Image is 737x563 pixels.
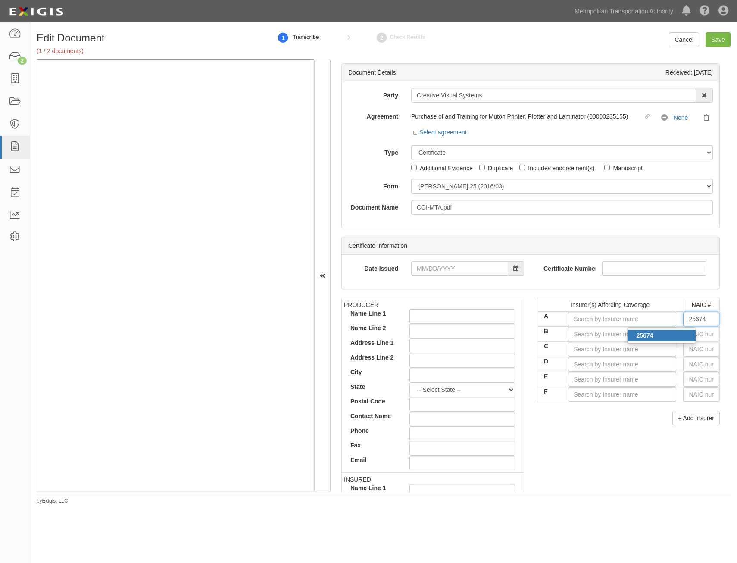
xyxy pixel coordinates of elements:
[293,34,319,40] small: Transcribe
[537,327,562,335] label: B
[537,372,562,381] label: E
[537,342,562,350] label: C
[342,237,719,255] div: Certificate Information
[537,261,596,273] label: Certificate Number
[37,32,259,44] h1: Edit Document
[700,6,710,16] i: Help Center - Complianz
[344,441,403,450] label: Fax
[411,261,508,276] input: MM/DD/YYYY
[537,312,562,320] label: A
[672,411,720,425] button: + Add Insurer
[342,88,405,100] label: Party
[37,48,259,54] h5: (1 / 2 documents)
[342,261,405,273] label: Date Issued
[18,57,27,65] div: 2
[411,165,417,170] input: Additional Evidence
[613,163,642,172] div: Manuscript
[661,115,672,121] i: No Coverage
[342,179,405,191] label: Form
[683,342,719,357] input: NAIC number
[344,426,403,435] label: Phone
[519,165,525,170] input: Includes endorsement(s)
[683,387,719,402] input: NAIC number
[344,324,403,332] label: Name Line 2
[344,353,403,362] label: Address Line 2
[344,368,403,376] label: City
[537,387,562,396] label: F
[683,357,719,372] input: NAIC number
[411,112,643,121] div: Purchase of and Training for Mutoh Printer, Plotter and Laminator (00000235155)
[348,68,396,77] div: Document Details
[570,3,678,20] a: Metropolitan Transportation Authority
[375,28,388,47] a: Check Results
[479,165,485,170] input: Duplicate
[669,32,699,47] a: Cancel
[344,338,403,347] label: Address Line 1
[674,114,688,121] a: None
[636,332,653,339] strong: 25674
[683,327,719,341] input: NAIC number
[537,357,562,366] label: D
[568,387,676,402] input: Search by Insurer name
[6,4,66,19] img: logo-5460c22ac91f19d4615b14bd174203de0afe785f0fc80cf4dbbc73dc1793850b.png
[645,115,653,119] i: Linked agreement
[375,33,388,43] strong: 2
[42,498,68,504] a: Exigis, LLC
[568,327,676,341] input: Search by Insurer name
[706,32,731,47] input: Save
[420,163,473,172] div: Additional Evidence
[277,28,290,47] a: 1
[344,382,403,391] label: State
[342,200,405,212] label: Document Name
[344,456,403,464] label: Email
[342,298,524,472] td: PRODUCER
[604,165,610,170] input: Manuscript
[344,397,403,406] label: Postal Code
[537,298,683,311] td: Insurer(s) Affording Coverage
[683,298,720,311] td: NAIC #
[413,129,467,136] a: Select agreement
[568,372,676,387] input: Search by Insurer name
[568,342,676,357] input: Search by Insurer name
[488,163,513,172] div: Duplicate
[342,145,405,157] label: Type
[37,497,68,505] small: by
[568,312,676,326] input: Search by Insurer name
[344,484,403,492] label: Name Line 1
[665,68,713,77] div: Received: [DATE]
[568,357,676,372] input: Search by Insurer name
[683,372,719,387] input: NAIC number
[342,109,405,121] label: Agreement
[528,163,594,172] div: Includes endorsement(s)
[277,33,290,43] strong: 1
[683,312,719,326] input: NAIC number
[344,412,403,420] label: Contact Name
[344,309,403,318] label: Name Line 1
[390,34,425,40] small: Check Results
